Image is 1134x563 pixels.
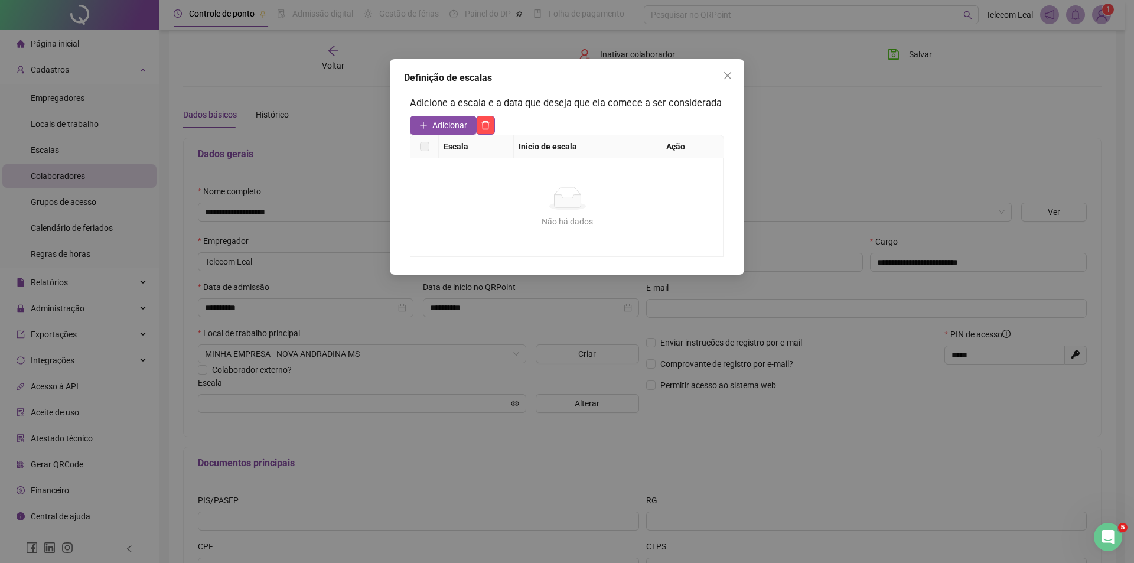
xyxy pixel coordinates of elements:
button: Adicionar [410,116,477,135]
div: Não há dados [425,215,710,228]
span: 5 [1118,523,1128,532]
span: delete [481,121,490,130]
div: Definição de escalas [404,71,730,85]
th: Ação [661,135,724,158]
span: close [723,71,732,80]
button: Close [718,66,737,85]
span: plus [419,121,428,129]
iframe: Intercom live chat [1094,523,1122,551]
span: Adicionar [432,119,467,132]
th: Escala [439,135,514,158]
th: Inicio de escala [514,135,661,158]
h3: Adicione a escala e a data que deseja que ela comece a ser considerada [410,96,724,111]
